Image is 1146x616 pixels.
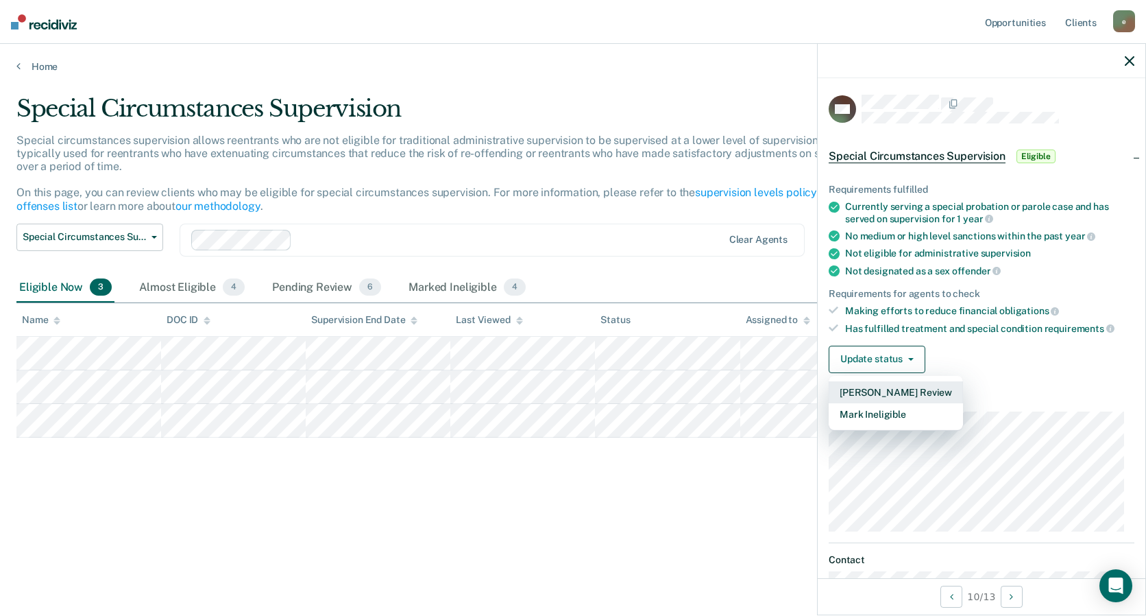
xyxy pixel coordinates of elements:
[1016,150,1056,163] span: Eligible
[1099,569,1132,602] div: Open Intercom Messenger
[16,134,870,213] p: Special circumstances supervision allows reentrants who are not eligible for traditional administ...
[90,279,112,296] span: 3
[829,150,1005,163] span: Special Circumstances Supervision
[1045,323,1114,334] span: requirements
[16,186,870,212] a: violent offenses list
[818,134,1145,178] div: Special Circumstances SupervisionEligible
[999,305,1059,316] span: obligations
[829,288,1134,300] div: Requirements for agents to check
[175,200,260,213] a: our methodology
[818,578,1145,615] div: 10 / 13
[829,554,1134,566] dt: Contact
[136,273,247,303] div: Almost Eligible
[11,14,77,29] img: Recidiviz
[359,279,381,296] span: 6
[456,314,522,326] div: Last Viewed
[406,273,528,303] div: Marked Ineligible
[16,273,114,303] div: Eligible Now
[829,346,925,373] button: Update status
[829,395,1134,407] dt: Supervision
[16,95,876,134] div: Special Circumstances Supervision
[223,279,245,296] span: 4
[695,186,817,199] a: supervision levels policy
[940,586,962,608] button: Previous Opportunity
[829,184,1134,196] div: Requirements fulfilled
[981,248,1031,259] span: supervision
[311,314,417,326] div: Supervision End Date
[829,403,963,425] button: Mark Ineligible
[952,265,1001,276] span: offender
[16,60,1130,73] a: Home
[1065,230,1095,241] span: year
[1001,586,1023,608] button: Next Opportunity
[845,322,1134,335] div: Has fulfilled treatment and special condition
[829,381,963,403] button: [PERSON_NAME] Review
[845,265,1134,277] div: Not designated as a sex
[600,314,630,326] div: Status
[729,234,788,246] div: Clear agents
[504,279,526,296] span: 4
[23,231,146,243] span: Special Circumstances Supervision
[167,314,210,326] div: DOC ID
[845,230,1134,242] div: No medium or high level sanctions within the past
[845,305,1134,317] div: Making efforts to reduce financial
[746,314,810,326] div: Assigned to
[1113,10,1135,32] div: e
[845,201,1134,224] div: Currently serving a special probation or parole case and has served on supervision for 1
[845,248,1134,259] div: Not eligible for administrative
[269,273,384,303] div: Pending Review
[963,213,993,224] span: year
[22,314,60,326] div: Name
